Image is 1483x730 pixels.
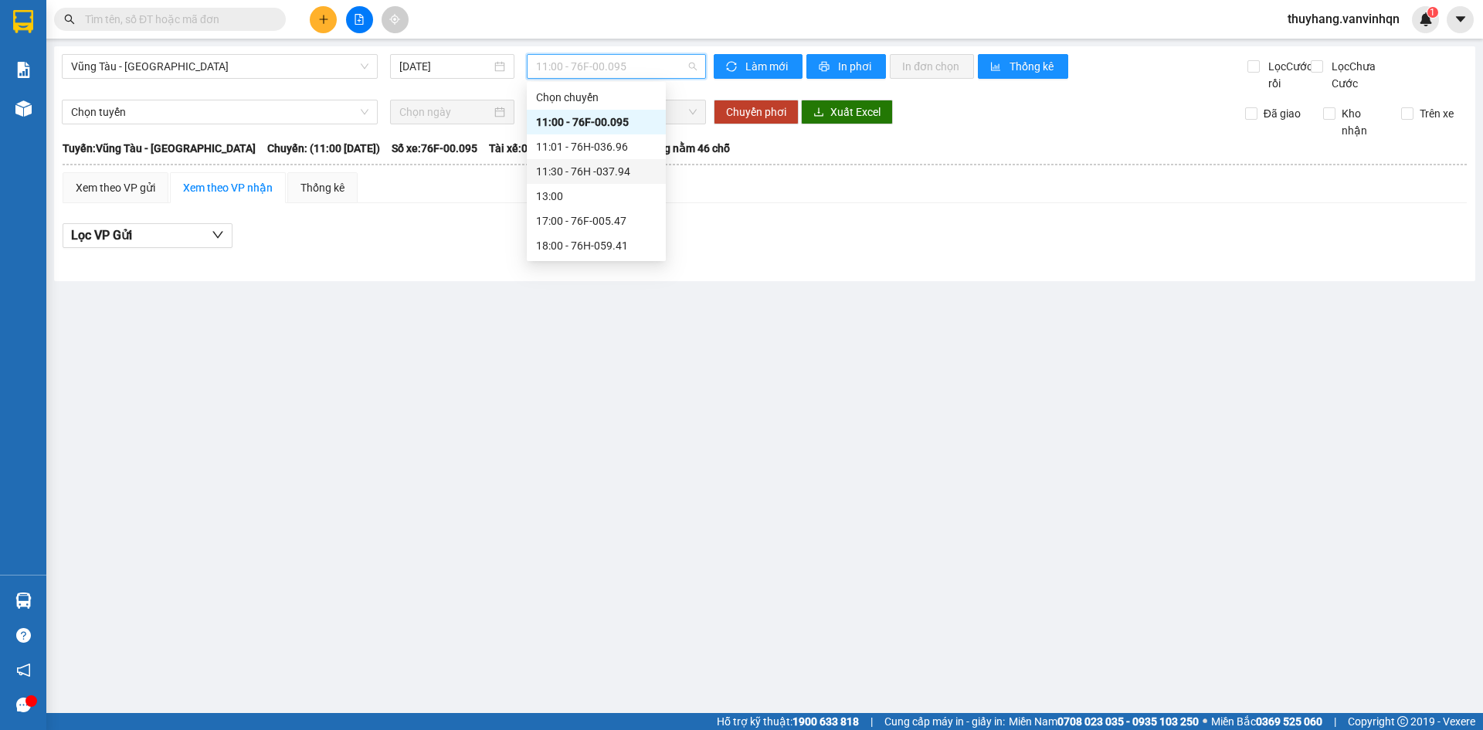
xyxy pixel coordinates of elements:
div: Chọn chuyến [536,89,657,106]
button: file-add [346,6,373,33]
span: 1 [1430,7,1435,18]
div: Chọn chuyến [527,85,666,110]
span: Đã giao [1257,105,1307,122]
span: Trên xe [1413,105,1460,122]
img: logo-vxr [13,10,33,33]
span: | [1334,713,1336,730]
span: search [64,14,75,25]
span: Miền Nam [1009,713,1199,730]
button: aim [382,6,409,33]
span: file-add [354,14,365,25]
div: Xem theo VP gửi [76,179,155,196]
span: caret-down [1454,12,1468,26]
strong: Tổng đài hỗ trợ: 0914 113 973 - 0982 113 973 - 0919 113 973 - [47,67,252,97]
button: plus [310,6,337,33]
strong: 0369 525 060 [1256,715,1322,728]
strong: 1900 633 818 [792,715,859,728]
strong: 0978 771155 - 0975 77 1155 [70,99,229,114]
span: Lọc VP Gửi [71,226,132,245]
span: Số xe: 76F-00.095 [392,140,477,157]
input: 15/10/2025 [399,58,491,75]
div: 17:00 - 76F-005.47 [536,212,657,229]
span: bar-chart [990,61,1003,73]
div: 11:00 - 76F-00.095 [536,114,657,131]
span: Kho nhận [1335,105,1390,139]
img: solution-icon [15,62,32,78]
span: Lọc Cước rồi [1262,58,1315,92]
div: 11:30 - 76H -037.94 [536,163,657,180]
span: Miền Bắc [1211,713,1322,730]
span: Thống kê [1010,58,1056,75]
span: down [212,229,224,241]
img: warehouse-icon [15,100,32,117]
span: In phơi [838,58,874,75]
img: logo [7,12,40,83]
div: Thống kê [300,179,344,196]
img: warehouse-icon [15,592,32,609]
strong: [PERSON_NAME] ([GEOGRAPHIC_DATA]) [43,23,256,64]
span: Làm mới [745,58,790,75]
button: Chuyển phơi [714,100,799,124]
span: sync [726,61,739,73]
div: 13:00 [536,188,657,205]
strong: Công ty TNHH DVVT Văn Vinh 76 [7,88,40,191]
div: 18:00 - 76H-059.41 [536,237,657,254]
strong: 0708 023 035 - 0935 103 250 [1057,715,1199,728]
div: Xem theo VP nhận [183,179,273,196]
button: caret-down [1447,6,1474,33]
span: Hỗ trợ kỹ thuật: [717,713,859,730]
span: notification [16,663,31,677]
input: Tìm tên, số ĐT hoặc mã đơn [85,11,267,28]
span: printer [819,61,832,73]
button: syncLàm mới [714,54,803,79]
button: downloadXuất Excel [801,100,893,124]
button: Lọc VP Gửi [63,223,232,248]
sup: 1 [1427,7,1438,18]
button: bar-chartThống kê [978,54,1068,79]
span: Chọn tuyến [71,100,368,124]
span: | [870,713,873,730]
span: question-circle [16,628,31,643]
img: icon-new-feature [1419,12,1433,26]
span: copyright [1397,716,1408,727]
span: Tài xế: 0339667711 [489,140,583,157]
span: 11:00 - 76F-00.095 [536,55,697,78]
button: In đơn chọn [890,54,974,79]
div: 11:01 - 76H-036.96 [536,138,657,155]
span: Cung cấp máy in - giấy in: [884,713,1005,730]
span: Lọc Chưa Cước [1325,58,1405,92]
span: Vũng Tàu - Quảng Ngãi [71,55,368,78]
span: ⚪️ [1203,718,1207,725]
span: plus [318,14,329,25]
input: Chọn ngày [399,104,491,121]
span: thuyhang.vanvinhqn [1275,9,1412,29]
span: Chuyến: (11:00 [DATE]) [267,140,380,157]
button: printerIn phơi [806,54,886,79]
b: Tuyến: Vũng Tàu - [GEOGRAPHIC_DATA] [63,142,256,154]
span: message [16,698,31,712]
span: aim [389,14,400,25]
